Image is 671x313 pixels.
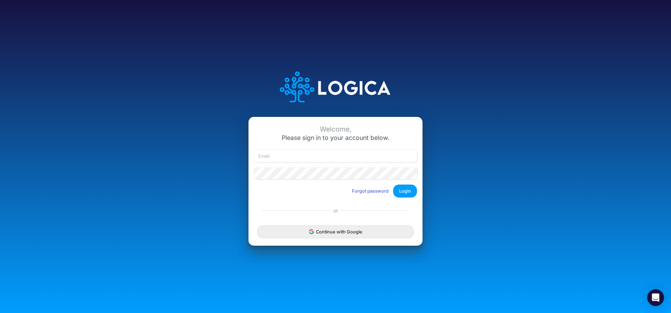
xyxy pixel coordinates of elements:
[647,289,664,306] div: Open Intercom Messenger
[254,125,417,133] div: Welcome,
[282,134,389,141] span: Please sign in to your account below.
[254,150,417,162] input: Email
[257,225,414,238] button: Continue with Google
[347,185,393,197] button: Forgot password
[393,185,417,198] button: Login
